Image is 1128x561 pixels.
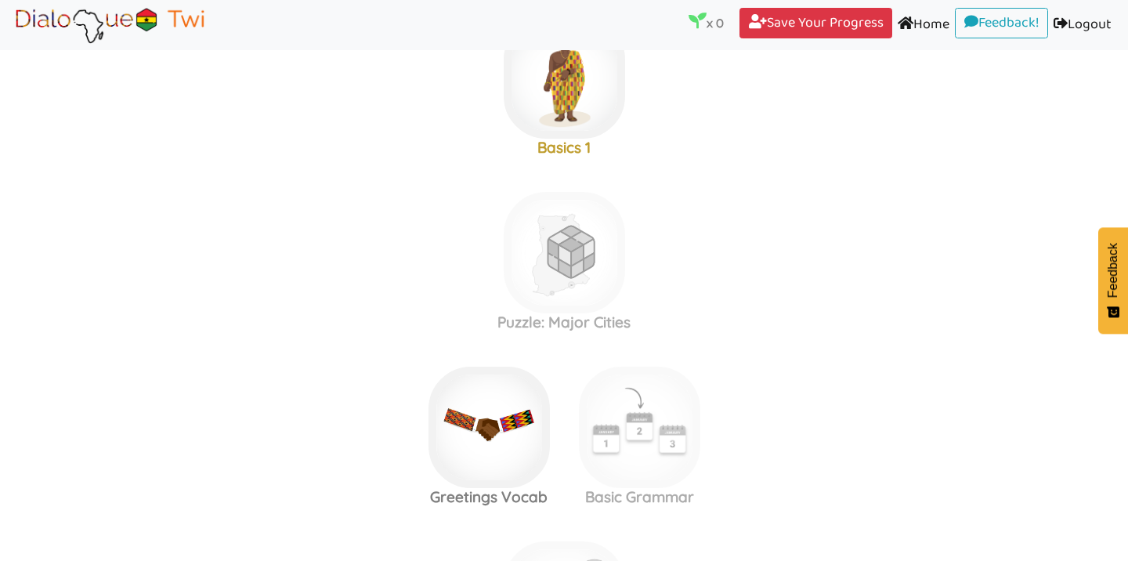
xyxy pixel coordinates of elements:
img: r5+QtVXYuttHLoUAAAAABJRU5ErkJggg== [533,375,557,398]
h3: Puzzle: Major Cities [489,313,639,331]
a: Feedback! [955,8,1048,39]
img: r5+QtVXYuttHLoUAAAAABJRU5ErkJggg== [609,200,632,223]
p: x 0 [689,12,724,34]
h3: Basics 1 [489,139,639,157]
img: Brand [11,5,208,45]
a: Save Your Progress [739,8,892,39]
img: akan-man-gold.ebcf6999.png [504,17,625,139]
a: Logout [1048,8,1117,43]
img: today.79211964.png [579,367,700,488]
span: Feedback [1106,243,1120,298]
button: Feedback - Show survey [1098,227,1128,334]
img: r5+QtVXYuttHLoUAAAAABJRU5ErkJggg== [684,375,707,398]
img: ghana-cities-rubiks-dgray3.8c345a13.png [504,192,625,313]
h3: Greetings Vocab [414,488,564,506]
img: greetings.3fee7869.jpg [428,367,550,488]
h3: Basic Grammar [564,488,714,506]
a: Home [892,8,955,43]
